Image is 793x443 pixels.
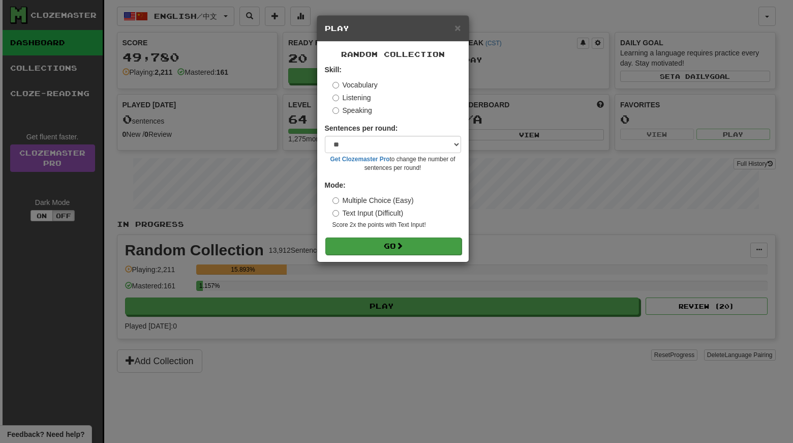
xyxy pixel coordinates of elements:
[454,22,461,33] button: Close
[325,181,346,189] strong: Mode:
[332,105,372,115] label: Speaking
[325,238,462,255] button: Go
[332,208,404,218] label: Text Input (Difficult)
[332,93,371,103] label: Listening
[325,66,342,74] strong: Skill:
[332,80,378,90] label: Vocabulary
[454,22,461,34] span: ×
[332,82,339,88] input: Vocabulary
[332,221,461,229] small: Score 2x the points with Text Input !
[332,95,339,101] input: Listening
[325,123,398,133] label: Sentences per round:
[332,195,414,205] label: Multiple Choice (Easy)
[325,23,461,34] h5: Play
[330,156,390,163] a: Get Clozemaster Pro
[332,210,339,217] input: Text Input (Difficult)
[341,50,445,58] span: Random Collection
[332,107,339,114] input: Speaking
[325,155,461,172] small: to change the number of sentences per round!
[332,197,339,204] input: Multiple Choice (Easy)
